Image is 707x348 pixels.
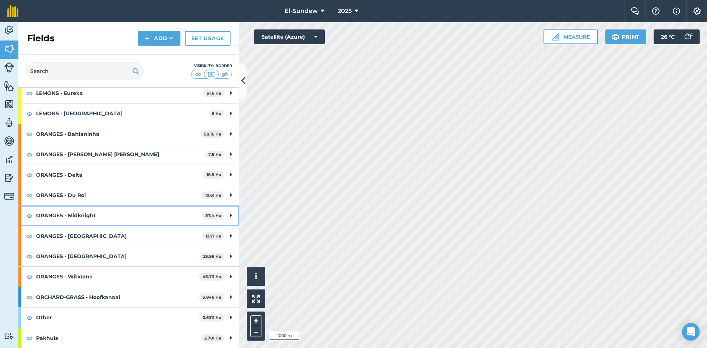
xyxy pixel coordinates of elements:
[203,274,221,279] strong: 43.73 Ha
[26,252,33,261] img: svg+xml;base64,PHN2ZyB4bWxucz0iaHR0cDovL3d3dy53My5vcmcvMjAwMC9zdmciIHdpZHRoPSIxOCIgaGVpZ2h0PSIyNC...
[18,307,239,327] div: Other0.6311 Ha
[26,150,33,159] img: svg+xml;base64,PHN2ZyB4bWxucz0iaHR0cDovL3d3dy53My5vcmcvMjAwMC9zdmciIHdpZHRoPSIxOCIgaGVpZ2h0PSIyNC...
[132,67,139,75] img: svg+xml;base64,PHN2ZyB4bWxucz0iaHR0cDovL3d3dy53My5vcmcvMjAwMC9zdmciIHdpZHRoPSIxOSIgaGVpZ2h0PSIyNC...
[18,328,239,348] div: Pakhuis2.701 Ha
[651,7,660,15] img: A question mark icon
[661,29,675,44] span: 26 ° C
[250,326,261,337] button: –
[18,287,239,307] div: ORCHARD-GRASS - Hoofkanaal3.846 Ha
[26,89,33,98] img: svg+xml;base64,PHN2ZyB4bWxucz0iaHR0cDovL3d3dy53My5vcmcvMjAwMC9zdmciIHdpZHRoPSIxOCIgaGVpZ2h0PSIyNC...
[36,83,203,103] strong: LEMONS - Eureka
[220,71,229,78] img: svg+xml;base64,PHN2ZyB4bWxucz0iaHR0cDovL3d3dy53My5vcmcvMjAwMC9zdmciIHdpZHRoPSI1MCIgaGVpZ2h0PSI0MC...
[26,313,33,322] img: svg+xml;base64,PHN2ZyB4bWxucz0iaHR0cDovL3d3dy53My5vcmcvMjAwMC9zdmciIHdpZHRoPSIxOCIgaGVpZ2h0PSIyNC...
[631,7,640,15] img: Two speech bubbles overlapping with the left bubble in the forefront
[194,71,203,78] img: svg+xml;base64,PHN2ZyB4bWxucz0iaHR0cDovL3d3dy53My5vcmcvMjAwMC9zdmciIHdpZHRoPSI1MCIgaGVpZ2h0PSI0MC...
[212,111,221,116] strong: 6 Ha
[250,315,261,326] button: +
[255,272,257,281] span: i
[247,267,265,286] button: i
[207,91,221,96] strong: 51.6 Ha
[205,193,221,198] strong: 10.61 Ha
[36,287,199,307] strong: ORCHARD-GRASS - Hoofkanaal
[18,144,239,164] div: ORANGES - [PERSON_NAME] [PERSON_NAME]7.8 Ha
[26,62,144,80] input: Search
[207,172,221,177] strong: 16.5 Ha
[26,334,33,342] img: svg+xml;base64,PHN2ZyB4bWxucz0iaHR0cDovL3d3dy53My5vcmcvMjAwMC9zdmciIHdpZHRoPSIxOCIgaGVpZ2h0PSIyNC...
[185,31,231,46] a: Set usage
[36,144,205,164] strong: ORANGES - [PERSON_NAME] [PERSON_NAME]
[207,71,216,78] img: svg+xml;base64,PHN2ZyB4bWxucz0iaHR0cDovL3d3dy53My5vcmcvMjAwMC9zdmciIHdpZHRoPSI1MCIgaGVpZ2h0PSI0MC...
[36,246,200,266] strong: ORANGES - [GEOGRAPHIC_DATA]
[26,171,33,179] img: svg+xml;base64,PHN2ZyB4bWxucz0iaHR0cDovL3d3dy53My5vcmcvMjAwMC9zdmciIHdpZHRoPSIxOCIgaGVpZ2h0PSIyNC...
[26,293,33,302] img: svg+xml;base64,PHN2ZyB4bWxucz0iaHR0cDovL3d3dy53My5vcmcvMjAwMC9zdmciIHdpZHRoPSIxOCIgaGVpZ2h0PSIyNC...
[673,7,680,15] img: svg+xml;base64,PHN2ZyB4bWxucz0iaHR0cDovL3d3dy53My5vcmcvMjAwMC9zdmciIHdpZHRoPSIxNyIgaGVpZ2h0PSIxNy...
[204,131,221,137] strong: 58.16 Ha
[18,246,239,266] div: ORANGES - [GEOGRAPHIC_DATA]23.96 Ha
[682,323,700,341] div: Open Intercom Messenger
[203,295,221,300] strong: 3.846 Ha
[138,31,180,46] button: Add
[4,136,14,147] img: svg+xml;base64,PD94bWwgdmVyc2lvbj0iMS4wIiBlbmNvZGluZz0idXRmLTgiPz4KPCEtLSBHZW5lcmF0b3I6IEFkb2JlIE...
[654,29,700,44] button: 26 °C
[26,211,33,220] img: svg+xml;base64,PHN2ZyB4bWxucz0iaHR0cDovL3d3dy53My5vcmcvMjAwMC9zdmciIHdpZHRoPSIxOCIgaGVpZ2h0PSIyNC...
[18,83,239,103] div: LEMONS - Eureka51.6 Ha
[612,32,619,41] img: svg+xml;base64,PHN2ZyB4bWxucz0iaHR0cDovL3d3dy53My5vcmcvMjAwMC9zdmciIHdpZHRoPSIxOSIgaGVpZ2h0PSIyNC...
[18,205,239,225] div: ORANGES - Midknight37.4 Ha
[205,233,221,239] strong: 12.71 Ha
[26,273,33,281] img: svg+xml;base64,PHN2ZyB4bWxucz0iaHR0cDovL3d3dy53My5vcmcvMjAwMC9zdmciIHdpZHRoPSIxOCIgaGVpZ2h0PSIyNC...
[36,205,202,225] strong: ORANGES - Midknight
[4,333,14,340] img: svg+xml;base64,PD94bWwgdmVyc2lvbj0iMS4wIiBlbmNvZGluZz0idXRmLTgiPz4KPCEtLSBHZW5lcmF0b3I6IEFkb2JlIE...
[204,335,221,341] strong: 2.701 Ha
[4,62,14,73] img: svg+xml;base64,PD94bWwgdmVyc2lvbj0iMS4wIiBlbmNvZGluZz0idXRmLTgiPz4KPCEtLSBHZW5lcmF0b3I6IEFkb2JlIE...
[203,254,221,259] strong: 23.96 Ha
[4,154,14,165] img: svg+xml;base64,PD94bWwgdmVyc2lvbj0iMS4wIiBlbmNvZGluZz0idXRmLTgiPz4KPCEtLSBHZW5lcmF0b3I6IEFkb2JlIE...
[252,295,260,303] img: Four arrows, one pointing top left, one top right, one bottom right and the last bottom left
[191,63,232,69] div: Visibility: Border
[36,185,202,205] strong: ORANGES - Du Roi
[4,191,14,201] img: svg+xml;base64,PD94bWwgdmVyc2lvbj0iMS4wIiBlbmNvZGluZz0idXRmLTgiPz4KPCEtLSBHZW5lcmF0b3I6IEFkb2JlIE...
[4,117,14,128] img: svg+xml;base64,PD94bWwgdmVyc2lvbj0iMS4wIiBlbmNvZGluZz0idXRmLTgiPz4KPCEtLSBHZW5lcmF0b3I6IEFkb2JlIE...
[205,213,221,218] strong: 37.4 Ha
[4,99,14,110] img: svg+xml;base64,PHN2ZyB4bWxucz0iaHR0cDovL3d3dy53My5vcmcvMjAwMC9zdmciIHdpZHRoPSI1NiIgaGVpZ2h0PSI2MC...
[680,29,695,44] img: svg+xml;base64,PD94bWwgdmVyc2lvbj0iMS4wIiBlbmNvZGluZz0idXRmLTgiPz4KPCEtLSBHZW5lcmF0b3I6IEFkb2JlIE...
[36,124,201,144] strong: ORANGES - Bahianinha
[36,226,202,246] strong: ORANGES - [GEOGRAPHIC_DATA]
[36,165,203,185] strong: ORANGES - Delta
[36,307,199,327] strong: Other
[36,103,208,123] strong: LEMONS - [GEOGRAPHIC_DATA]
[4,172,14,183] img: svg+xml;base64,PD94bWwgdmVyc2lvbj0iMS4wIiBlbmNvZGluZz0idXRmLTgiPz4KPCEtLSBHZW5lcmF0b3I6IEFkb2JlIE...
[552,33,559,41] img: Ruler icon
[18,226,239,246] div: ORANGES - [GEOGRAPHIC_DATA]12.71 Ha
[18,124,239,144] div: ORANGES - Bahianinha58.16 Ha
[203,315,221,320] strong: 0.6311 Ha
[26,109,33,118] img: svg+xml;base64,PHN2ZyB4bWxucz0iaHR0cDovL3d3dy53My5vcmcvMjAwMC9zdmciIHdpZHRoPSIxOCIgaGVpZ2h0PSIyNC...
[605,29,647,44] button: Print
[18,267,239,287] div: ORANGES - Witkrans43.73 Ha
[285,7,318,15] span: El-Sundew
[36,328,201,348] strong: Pakhuis
[338,7,352,15] span: 2025
[544,29,598,44] button: Measure
[26,232,33,240] img: svg+xml;base64,PHN2ZyB4bWxucz0iaHR0cDovL3d3dy53My5vcmcvMjAwMC9zdmciIHdpZHRoPSIxOCIgaGVpZ2h0PSIyNC...
[26,130,33,138] img: svg+xml;base64,PHN2ZyB4bWxucz0iaHR0cDovL3d3dy53My5vcmcvMjAwMC9zdmciIHdpZHRoPSIxOCIgaGVpZ2h0PSIyNC...
[254,29,325,44] button: Satellite (Azure)
[27,32,54,44] h2: Fields
[26,191,33,200] img: svg+xml;base64,PHN2ZyB4bWxucz0iaHR0cDovL3d3dy53My5vcmcvMjAwMC9zdmciIHdpZHRoPSIxOCIgaGVpZ2h0PSIyNC...
[36,267,199,287] strong: ORANGES - Witkrans
[18,185,239,205] div: ORANGES - Du Roi10.61 Ha
[144,34,150,43] img: svg+xml;base64,PHN2ZyB4bWxucz0iaHR0cDovL3d3dy53My5vcmcvMjAwMC9zdmciIHdpZHRoPSIxNCIgaGVpZ2h0PSIyNC...
[18,103,239,123] div: LEMONS - [GEOGRAPHIC_DATA]6 Ha
[208,152,221,157] strong: 7.8 Ha
[7,5,18,17] img: fieldmargin Logo
[4,25,14,36] img: svg+xml;base64,PD94bWwgdmVyc2lvbj0iMS4wIiBlbmNvZGluZz0idXRmLTgiPz4KPCEtLSBHZW5lcmF0b3I6IEFkb2JlIE...
[4,80,14,91] img: svg+xml;base64,PHN2ZyB4bWxucz0iaHR0cDovL3d3dy53My5vcmcvMjAwMC9zdmciIHdpZHRoPSI1NiIgaGVpZ2h0PSI2MC...
[693,7,701,15] img: A cog icon
[4,43,14,55] img: svg+xml;base64,PHN2ZyB4bWxucz0iaHR0cDovL3d3dy53My5vcmcvMjAwMC9zdmciIHdpZHRoPSI1NiIgaGVpZ2h0PSI2MC...
[18,165,239,185] div: ORANGES - Delta16.5 Ha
